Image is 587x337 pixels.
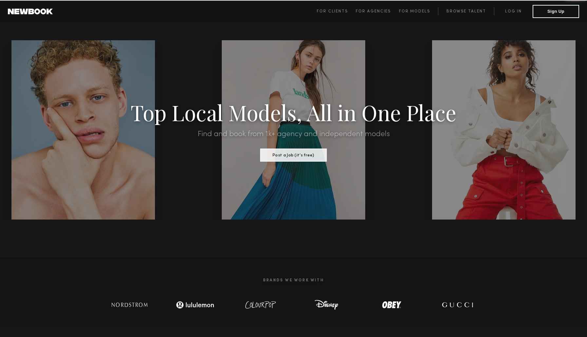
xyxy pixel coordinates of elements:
[356,8,399,15] a: For Agencies
[260,151,327,158] a: Post a Job (it’s free)
[44,130,543,138] h2: Find and book from 1k+ agency and independent models
[44,102,543,122] h1: Top Local Models, All in One Place
[399,8,438,15] a: For Models
[436,298,479,311] img: logo-gucci.svg
[239,298,282,311] img: logo-colour-pop.svg
[305,298,348,311] img: logo-disney.svg
[317,8,356,15] a: For Clients
[97,270,490,291] h2: Brands We Work With
[356,9,391,13] span: For Agencies
[370,298,413,311] img: logo-obey.svg
[399,9,430,13] span: For Models
[317,9,348,13] span: For Clients
[107,298,153,311] img: logo-nordstrom.svg
[172,298,218,311] img: logo-lulu.svg
[494,8,533,15] a: Log in
[533,5,579,18] button: Sign Up
[260,149,327,162] button: Post a Job (it’s free)
[438,8,494,15] a: Browse Talent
